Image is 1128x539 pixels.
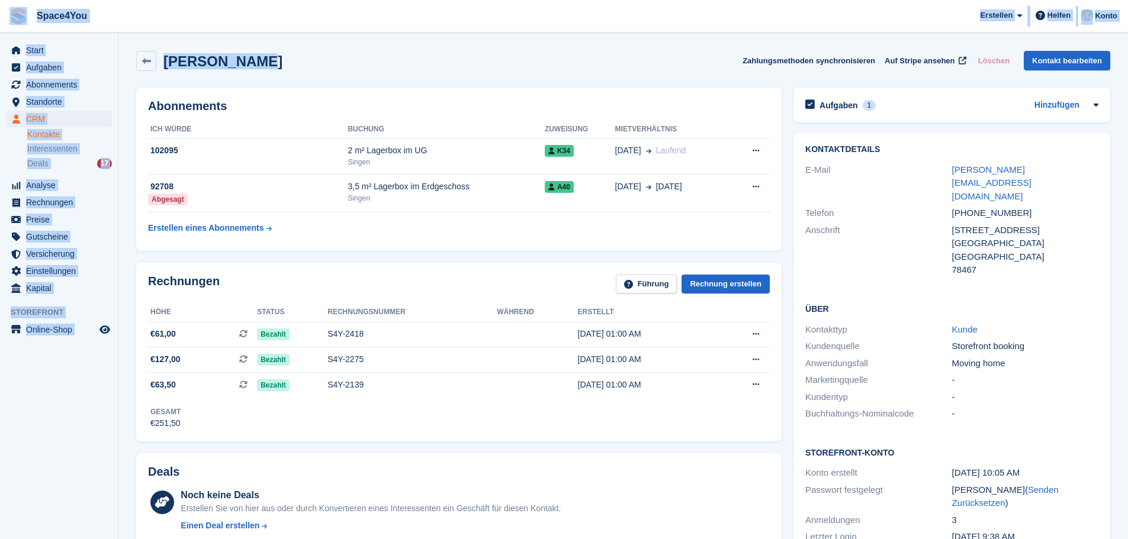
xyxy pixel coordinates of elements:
span: Preise [26,211,97,228]
div: S4Y-2275 [327,353,497,366]
div: Einen Deal erstellen [181,519,259,532]
a: Hinzufügen [1034,99,1079,112]
a: menu [6,228,112,245]
div: Passwort festgelegt [805,483,952,510]
a: Führung [616,275,677,294]
th: Erstellt [578,303,716,322]
span: [DATE] [656,180,682,193]
div: 78467 [952,263,1098,277]
th: Höhe [148,303,257,322]
div: [STREET_ADDRESS] [952,224,1098,237]
div: Anmeldungen [805,514,952,527]
h2: Aufgaben [820,100,858,111]
th: Buchung [348,120,544,139]
div: Konto erstellt [805,466,952,480]
div: Anwendungsfall [805,357,952,370]
div: Buchhaltungs-Nominalcode [805,407,952,421]
h2: Rechnungen [148,275,220,294]
a: menu [6,263,112,279]
span: CRM [26,111,97,127]
h2: Abonnements [148,99,770,113]
div: Abgesagt [148,193,188,205]
a: menu [6,111,112,127]
span: Analyse [26,177,97,193]
div: Erstellen eines Abonnements [148,222,264,234]
div: 17 [97,159,112,169]
span: €63,50 [150,379,176,391]
span: Standorte [26,93,97,110]
a: Space4You [32,6,92,25]
div: Kundenquelle [805,340,952,353]
span: Bezahlt [257,379,290,391]
div: S4Y-2418 [327,328,497,340]
div: S4Y-2139 [327,379,497,391]
div: 2 m² Lagerbox im UG [348,144,544,157]
button: Löschen [973,51,1014,70]
div: [GEOGRAPHIC_DATA] [952,237,1098,250]
div: [DATE] 01:00 AM [578,353,716,366]
div: [PHONE_NUMBER] [952,206,1098,220]
a: Vorschau-Shop [98,322,112,337]
span: Auf Stripe ansehen [885,55,955,67]
span: Storefront [11,306,118,318]
th: Status [257,303,327,322]
a: [PERSON_NAME][EMAIL_ADDRESS][DOMAIN_NAME] [952,164,1031,201]
span: Helfen [1047,9,1071,21]
div: [PERSON_NAME] [952,483,1098,510]
a: Deals 17 [27,157,112,170]
span: Einstellungen [26,263,97,279]
div: - [952,407,1098,421]
span: Aufgaben [26,59,97,76]
a: Kunde [952,324,978,334]
th: ICH WÜRDE [148,120,348,139]
h2: Storefront-Konto [805,446,1098,458]
div: Singen [348,193,544,204]
div: [DATE] 01:00 AM [578,379,716,391]
div: Kundentyp [805,390,952,404]
span: Versicherung [26,246,97,262]
span: Konto [1095,10,1117,22]
span: Abonnements [26,76,97,93]
span: K34 [545,145,574,157]
a: menu [6,211,112,228]
span: Bezahlt [257,354,290,366]
span: [DATE] [615,144,641,157]
a: menu [6,246,112,262]
a: menu [6,59,112,76]
div: - [952,390,1098,404]
div: - [952,373,1098,387]
div: Singen [348,157,544,167]
span: Laufend [656,146,686,155]
a: menu [6,177,112,193]
div: 3,5 m² Lagerbox im Erdgeschoss [348,180,544,193]
div: Telefon [805,206,952,220]
span: Deals [27,158,49,169]
span: Interessenten [27,143,78,154]
a: Interessenten [27,143,112,155]
div: €251,50 [150,417,181,430]
a: Einen Deal erstellen [181,519,561,532]
a: menu [6,93,112,110]
span: Bezahlt [257,328,290,340]
div: E-Mail [805,163,952,204]
a: menu [6,42,112,59]
a: Speisekarte [6,321,112,338]
a: menu [6,76,112,93]
div: Moving home [952,357,1098,370]
a: Erstellen eines Abonnements [148,217,272,239]
span: €61,00 [150,328,176,340]
a: Rechnung erstellen [682,275,770,294]
th: Während [497,303,577,322]
span: Start [26,42,97,59]
div: Gesamt [150,406,181,417]
div: Noch keine Deals [181,488,561,502]
h2: Deals [148,465,179,479]
img: Luca-André Talhoff [1081,9,1093,21]
h2: Über [805,302,1098,314]
div: Kontakttyp [805,323,952,337]
h2: [PERSON_NAME] [163,53,282,69]
div: Marketingquelle [805,373,952,387]
th: Mietverhältnis [615,120,730,139]
a: Kontakte [27,129,112,140]
button: Zahlungsmethoden synchronisieren [743,51,875,70]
